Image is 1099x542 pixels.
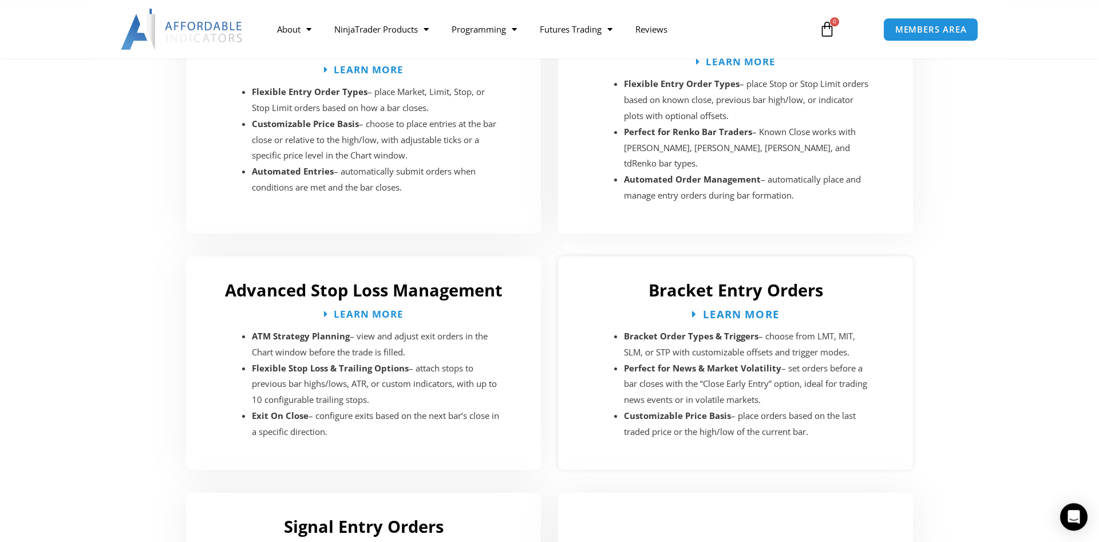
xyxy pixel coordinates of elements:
[624,408,873,440] li: – place orders based on the last traded price or the high/low of the current bar.
[324,65,404,74] a: Learn More
[570,279,902,301] h2: Bracket Entry Orders
[252,408,501,440] li: – configure exits based on the next bar’s close in a specific direction.
[624,361,873,409] li: – set orders before a bar closes with the “Close Early Entry” option, ideal for trading news even...
[696,57,776,66] a: Learn More
[334,309,404,319] span: Learn More
[802,13,852,46] a: 0
[252,118,359,129] strong: Customizable Price Basis
[624,330,758,342] strong: Bracket Order Types & Triggers
[324,309,404,319] a: Learn More
[624,362,781,374] strong: Perfect for News & Market Volatility
[702,308,779,319] span: Learn More
[252,329,501,361] li: – view and adjust exit orders in the Chart window before the trade is filled.
[252,330,350,342] strong: ATM Strategy Planning
[895,25,967,34] span: MEMBERS AREA
[692,308,780,319] a: Learn More
[624,78,740,89] strong: Flexible Entry Order Types
[624,329,873,361] li: – choose from LMT, MIT, SLM, or STP with customizable offsets and trigger modes.
[323,16,440,42] a: NinjaTrader Products
[121,9,244,50] img: LogoAI | Affordable Indicators – NinjaTrader
[197,516,529,537] h2: Signal Entry Orders
[197,279,529,301] h2: Advanced Stop Loss Management
[252,165,334,177] strong: Automated Entries
[830,17,839,26] span: 0
[883,18,979,41] a: MEMBERS AREA
[624,173,761,185] strong: Automated Order Management
[266,16,806,42] nav: Menu
[252,164,501,196] li: – automatically submit orders when conditions are met and the bar closes.
[624,172,873,204] li: – automatically place and manage entry orders during bar formation.
[252,86,367,97] strong: Flexible Entry Order Types
[706,57,776,66] span: Learn More
[252,361,501,409] li: – attach stops to previous bar highs/lows, ATR, or custom indicators, with up to 10 configurable ...
[266,16,323,42] a: About
[440,16,528,42] a: Programming
[624,76,873,124] li: – place Stop or Stop Limit orders based on known close, previous bar high/low, or indicator plots...
[624,124,873,172] li: – Known Close works with [PERSON_NAME], [PERSON_NAME], [PERSON_NAME], and tdRenko bar types.
[252,84,501,116] li: – place Market, Limit, Stop, or Stop Limit orders based on how a bar closes.
[624,16,679,42] a: Reviews
[252,116,501,164] li: – choose to place entries at the bar close or relative to the high/low, with adjustable ticks or ...
[624,410,731,421] strong: Customizable Price Basis
[1060,503,1088,531] div: Open Intercom Messenger
[624,126,752,137] strong: Perfect for Renko Bar Traders
[528,16,624,42] a: Futures Trading
[252,362,409,374] strong: Flexible Stop Loss & Trailing Options
[252,410,309,421] strong: Exit On Close
[334,65,404,74] span: Learn More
